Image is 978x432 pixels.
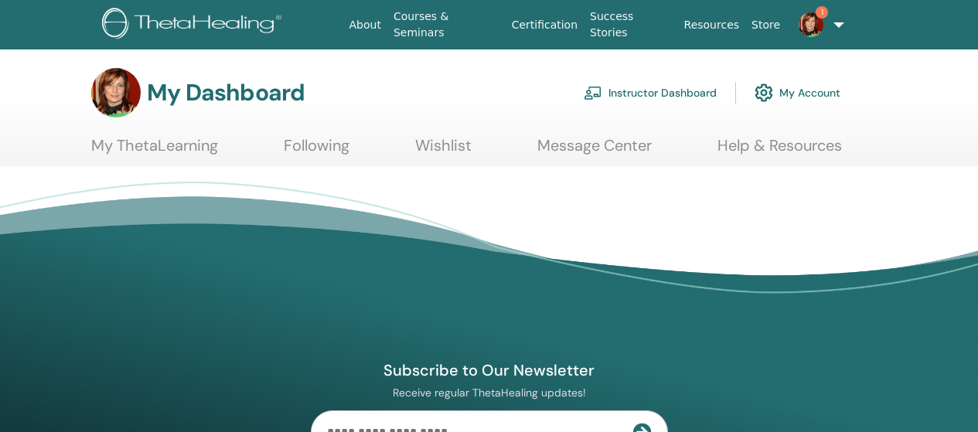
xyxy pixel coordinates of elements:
[506,11,584,39] a: Certification
[755,80,773,106] img: cog.svg
[415,136,472,166] a: Wishlist
[717,136,842,166] a: Help & Resources
[799,12,823,37] img: default.jpg
[678,11,746,39] a: Resources
[745,11,786,39] a: Store
[755,76,840,110] a: My Account
[91,136,218,166] a: My ThetaLearning
[91,68,141,117] img: default.jpg
[311,360,668,380] h4: Subscribe to Our Newsletter
[147,79,305,107] h3: My Dashboard
[584,86,602,100] img: chalkboard-teacher.svg
[387,2,506,47] a: Courses & Seminars
[343,11,387,39] a: About
[584,76,717,110] a: Instructor Dashboard
[816,6,828,19] span: 1
[102,8,287,43] img: logo.png
[311,386,668,400] p: Receive regular ThetaHealing updates!
[537,136,652,166] a: Message Center
[284,136,349,166] a: Following
[584,2,677,47] a: Success Stories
